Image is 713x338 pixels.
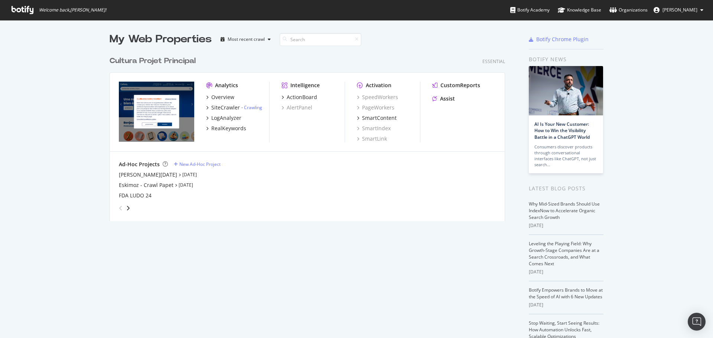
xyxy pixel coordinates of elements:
[357,93,398,101] a: SpeedWorkers
[110,47,511,221] div: grid
[206,93,234,101] a: Overview
[206,125,246,132] a: RealKeywords
[281,104,312,111] a: AlertPanel
[536,36,589,43] div: Botify Chrome Plugin
[357,125,391,132] a: SmartIndex
[228,37,265,42] div: Most recent crawl
[357,135,387,142] a: SmartLink
[529,184,603,193] div: Latest Blog Posts
[609,6,648,14] div: Organizations
[241,104,262,111] div: -
[244,104,262,111] a: Crawling
[529,240,599,267] a: Leveling the Playing Field: Why Growth-Stage Companies Are at a Search Crossroads, and What Comes...
[174,161,221,167] a: New Ad-Hoc Project
[366,82,391,89] div: Activation
[211,93,234,101] div: Overview
[215,82,238,89] div: Analytics
[529,66,603,115] img: AI Is Your New Customer: How to Win the Visibility Battle in a ChatGPT World
[119,82,194,142] img: cultura.com
[529,269,603,275] div: [DATE]
[179,182,193,188] a: [DATE]
[534,144,598,168] div: Consumers discover products through conversational interfaces like ChatGPT, not just search…
[357,104,394,111] a: PageWorkers
[119,192,152,199] a: FDA LUDO 24
[218,33,274,45] button: Most recent crawl
[290,82,320,89] div: Intelligence
[432,82,480,89] a: CustomReports
[688,313,706,331] div: Open Intercom Messenger
[529,36,589,43] a: Botify Chrome Plugin
[110,56,199,66] a: Cultura Projet Principal
[39,7,106,13] span: Welcome back, [PERSON_NAME] !
[529,222,603,229] div: [DATE]
[440,82,480,89] div: CustomReports
[211,125,246,132] div: RealKeywords
[357,114,397,122] a: SmartContent
[432,95,455,102] a: Assist
[119,161,160,168] div: Ad-Hoc Projects
[116,202,126,214] div: angle-left
[110,56,196,66] div: Cultura Projet Principal
[179,161,221,167] div: New Ad-Hoc Project
[440,95,455,102] div: Assist
[206,104,262,111] a: SiteCrawler- Crawling
[529,302,603,308] div: [DATE]
[558,6,601,14] div: Knowledge Base
[281,93,317,101] a: ActionBoard
[662,7,697,13] span: Antoine Séverine
[280,33,361,46] input: Search
[110,32,212,47] div: My Web Properties
[510,6,550,14] div: Botify Academy
[529,55,603,63] div: Botify news
[211,114,241,122] div: LogAnalyzer
[648,4,709,16] button: [PERSON_NAME]
[119,171,177,178] a: [PERSON_NAME][DATE]
[529,287,603,300] a: Botify Empowers Brands to Move at the Speed of AI with 6 New Updates
[482,58,505,65] div: Essential
[206,114,241,122] a: LogAnalyzer
[211,104,240,111] div: SiteCrawler
[529,201,600,220] a: Why Mid-Sized Brands Should Use IndexNow to Accelerate Organic Search Growth
[182,171,197,178] a: [DATE]
[534,121,590,140] a: AI Is Your New Customer: How to Win the Visibility Battle in a ChatGPT World
[126,204,131,212] div: angle-right
[119,181,173,189] a: Eskimoz - Crawl Papet
[362,114,397,122] div: SmartContent
[287,93,317,101] div: ActionBoard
